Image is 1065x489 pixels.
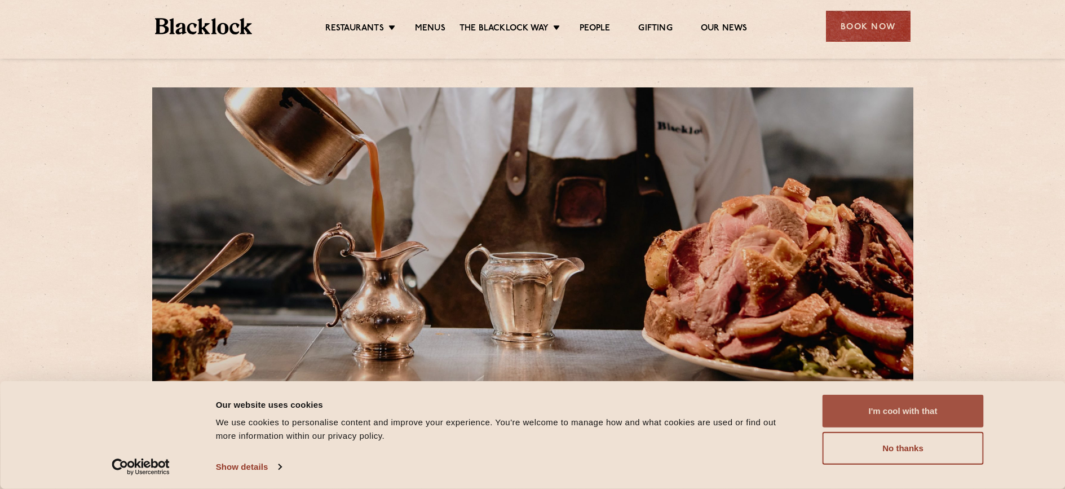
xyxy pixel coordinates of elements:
a: Restaurants [325,23,384,36]
a: Show details [216,459,281,475]
button: No thanks [823,432,984,465]
a: Menus [415,23,445,36]
a: The Blacklock Way [459,23,549,36]
a: Usercentrics Cookiebot - opens in a new window [91,459,190,475]
div: Book Now [826,11,911,42]
a: People [580,23,610,36]
button: I'm cool with that [823,395,984,428]
img: BL_Textured_Logo-footer-cropped.svg [155,18,253,34]
a: Our News [701,23,748,36]
a: Gifting [638,23,672,36]
div: We use cookies to personalise content and improve your experience. You're welcome to manage how a... [216,416,797,443]
div: Our website uses cookies [216,398,797,411]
